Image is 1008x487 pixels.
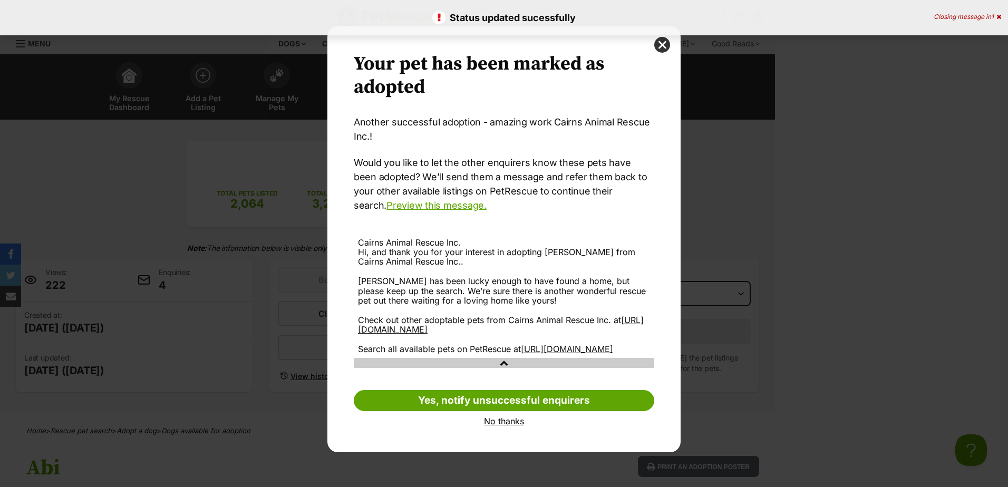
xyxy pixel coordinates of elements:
p: Would you like to let the other enquirers know these pets have been adopted? We’ll send them a me... [354,155,654,212]
div: Closing message in [934,13,1001,21]
span: 1 [991,13,994,21]
span: Cairns Animal Rescue Inc. [358,237,461,248]
a: Yes, notify unsuccessful enquirers [354,390,654,411]
button: close [654,37,670,53]
p: Status updated sucessfully [11,11,997,25]
a: No thanks [354,416,654,426]
a: Preview this message. [386,200,487,211]
div: Hi, and thank you for your interest in adopting [PERSON_NAME] from Cairns Animal Rescue Inc.. [PE... [358,247,650,354]
p: Another successful adoption - amazing work Cairns Animal Rescue Inc.! [354,115,654,143]
a: [URL][DOMAIN_NAME] [521,344,613,354]
a: [URL][DOMAIN_NAME] [358,315,644,335]
h2: Your pet has been marked as adopted [354,53,654,99]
